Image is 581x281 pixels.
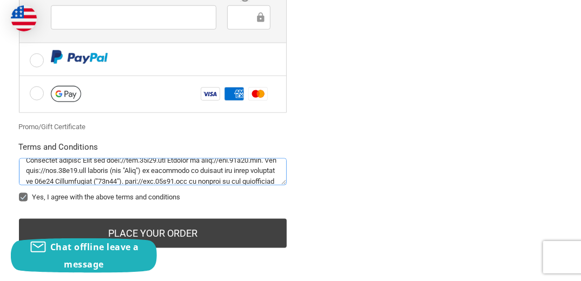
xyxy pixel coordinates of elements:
[11,5,37,31] img: duty and tax information for United States
[19,123,86,131] a: Promo/Gift Certificate
[19,158,287,185] textarea: Lorem ips Dolorsitam Consectet adipisc Elit sed doei://tem.61i51.utl Etdolor ma aliq://eni.00a86....
[50,241,139,270] span: Chat offline leave a message
[19,141,98,158] legend: Terms and Conditions
[19,193,287,202] label: Yes, I agree with the above terms and conditions
[58,11,209,24] iframe: Secure Credit Card Frame - Cardholder Name
[235,11,255,24] iframe: Secure Credit Card Frame - CVV
[11,238,157,273] button: Chat offline leave a message
[51,86,81,102] img: Google Pay icon
[51,50,108,64] img: PayPal icon
[19,219,287,248] button: Place Your Order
